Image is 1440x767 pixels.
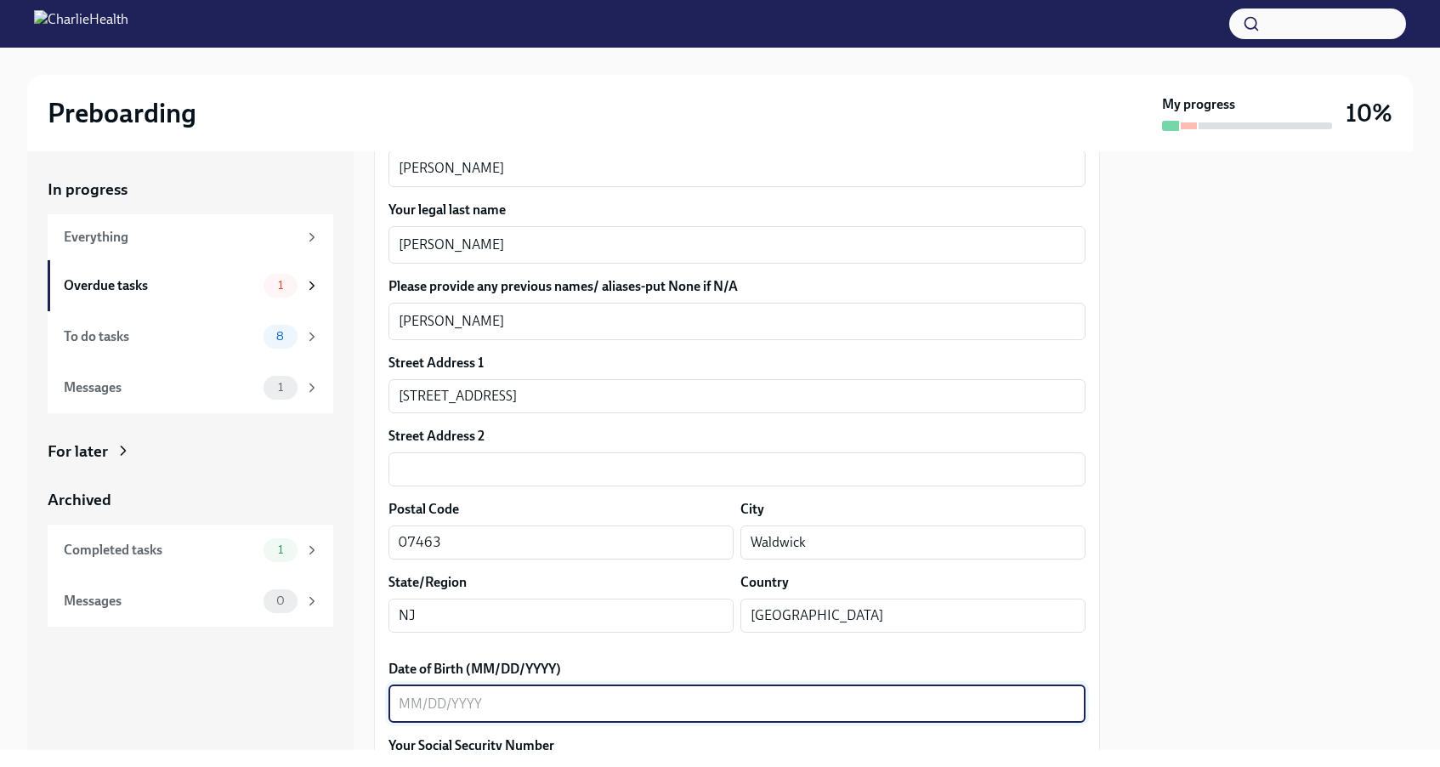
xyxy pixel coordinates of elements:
[388,573,467,592] label: State/Region
[48,214,333,260] a: Everything
[266,594,295,607] span: 0
[48,260,333,311] a: Overdue tasks1
[388,736,1086,755] label: Your Social Security Number
[48,440,333,463] a: For later
[48,576,333,627] a: Messages0
[268,279,293,292] span: 1
[48,362,333,413] a: Messages1
[388,354,484,372] label: Street Address 1
[48,96,196,130] h2: Preboarding
[64,541,257,560] div: Completed tasks
[48,179,333,201] a: In progress
[64,228,298,247] div: Everything
[48,311,333,362] a: To do tasks8
[388,500,459,519] label: Postal Code
[399,311,1075,332] textarea: [PERSON_NAME]
[64,276,257,295] div: Overdue tasks
[268,543,293,556] span: 1
[388,201,1086,219] label: Your legal last name
[399,235,1075,255] textarea: [PERSON_NAME]
[48,489,333,511] a: Archived
[1162,95,1235,114] strong: My progress
[1346,98,1392,128] h3: 10%
[740,500,764,519] label: City
[64,592,257,611] div: Messages
[388,660,1086,679] label: Date of Birth (MM/DD/YYYY)
[388,427,485,446] label: Street Address 2
[64,378,257,397] div: Messages
[48,525,333,576] a: Completed tasks1
[268,381,293,394] span: 1
[48,440,108,463] div: For later
[388,277,1086,296] label: Please provide any previous names/ aliases-put None if N/A
[266,330,294,343] span: 8
[740,573,789,592] label: Country
[399,158,1075,179] textarea: [PERSON_NAME]
[64,327,257,346] div: To do tasks
[34,10,128,37] img: CharlieHealth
